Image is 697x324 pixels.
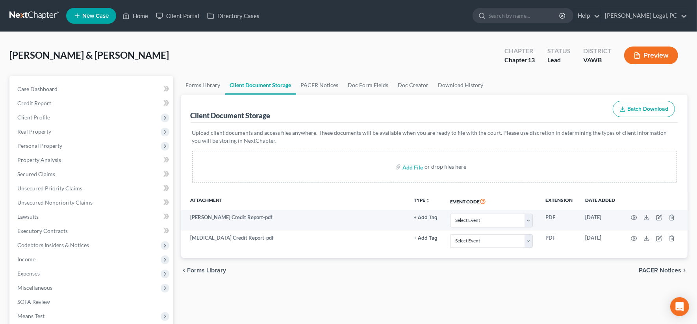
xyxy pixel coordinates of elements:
a: Download History [434,76,488,95]
td: [PERSON_NAME] Credit Report-pdf [181,210,408,231]
span: SOFA Review [17,298,50,305]
th: Date added [579,192,621,210]
a: Executory Contracts [11,224,173,238]
span: Unsecured Priority Claims [17,185,82,192]
i: chevron_right [681,267,688,274]
span: PACER Notices [639,267,681,274]
span: Expenses [17,270,40,277]
a: Home [119,9,152,23]
a: PACER Notices [296,76,343,95]
div: Lead [547,56,571,65]
span: Credit Report [17,100,51,106]
a: Lawsuits [11,210,173,224]
button: Preview [624,47,678,64]
span: Means Test [17,313,44,319]
div: District [583,47,612,56]
span: Unsecured Nonpriority Claims [17,199,93,206]
span: Executory Contracts [17,227,68,234]
a: Directory Cases [203,9,263,23]
a: + Add Tag [414,234,437,242]
input: Search by name... [488,8,560,23]
span: Case Dashboard [17,86,57,92]
a: Doc Form Fields [343,76,393,95]
span: Batch Download [627,106,668,112]
span: Client Profile [17,114,50,121]
a: Forms Library [181,76,225,95]
span: Forms Library [187,267,226,274]
td: [MEDICAL_DATA] Credit Report-pdf [181,231,408,251]
i: unfold_more [425,198,430,203]
a: Unsecured Nonpriority Claims [11,196,173,210]
th: Extension [539,192,579,210]
div: VAWB [583,56,612,65]
span: Miscellaneous [17,284,52,291]
a: [PERSON_NAME] Legal, PC [601,9,687,23]
button: chevron_left Forms Library [181,267,226,274]
span: Property Analysis [17,156,61,163]
button: TYPEunfold_more [414,198,430,203]
span: [PERSON_NAME] & [PERSON_NAME] [9,49,169,61]
a: Doc Creator [393,76,434,95]
span: Personal Property [17,142,62,149]
span: Real Property [17,128,51,135]
span: 13 [528,56,535,63]
div: Chapter [504,47,535,56]
span: Lawsuits [17,213,39,220]
button: Batch Download [613,101,675,117]
a: Unsecured Priority Claims [11,181,173,196]
button: + Add Tag [414,215,437,220]
a: Case Dashboard [11,82,173,96]
button: PACER Notices chevron_right [639,267,688,274]
td: PDF [539,210,579,231]
a: SOFA Review [11,295,173,309]
div: Open Intercom Messenger [670,297,689,316]
div: Chapter [504,56,535,65]
div: Status [547,47,571,56]
span: Secured Claims [17,171,55,177]
div: or drop files here [425,163,466,171]
th: Attachment [181,192,408,210]
td: PDF [539,231,579,251]
span: Income [17,256,35,263]
p: Upload client documents and access files anywhere. These documents will be available when you are... [192,129,677,145]
a: Client Document Storage [225,76,296,95]
a: + Add Tag [414,214,437,221]
td: [DATE] [579,231,621,251]
div: Client Document Storage [191,111,271,120]
th: Event Code [444,192,539,210]
a: Help [574,9,600,23]
a: Secured Claims [11,167,173,181]
td: [DATE] [579,210,621,231]
span: Codebtors Insiders & Notices [17,242,89,248]
i: chevron_left [181,267,187,274]
button: + Add Tag [414,236,437,241]
span: New Case [82,13,109,19]
a: Credit Report [11,96,173,110]
a: Property Analysis [11,153,173,167]
a: Client Portal [152,9,203,23]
